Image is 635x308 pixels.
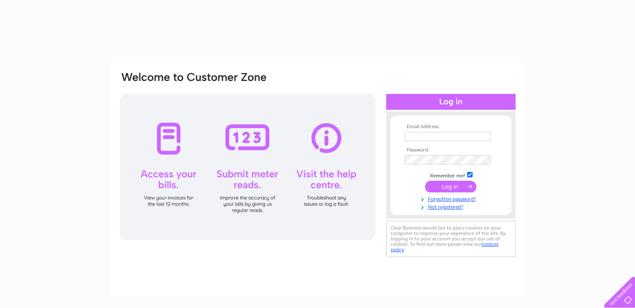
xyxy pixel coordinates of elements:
th: Password: [402,147,499,153]
td: Remember me? [402,171,499,179]
a: Not registered? [405,202,499,210]
th: Email Address: [402,124,499,130]
div: Clear Business would like to place cookies on your computer to improve your experience of the sit... [386,221,516,257]
input: Submit [425,181,476,192]
a: cookies policy [391,241,498,252]
a: Forgotten password? [405,194,499,202]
